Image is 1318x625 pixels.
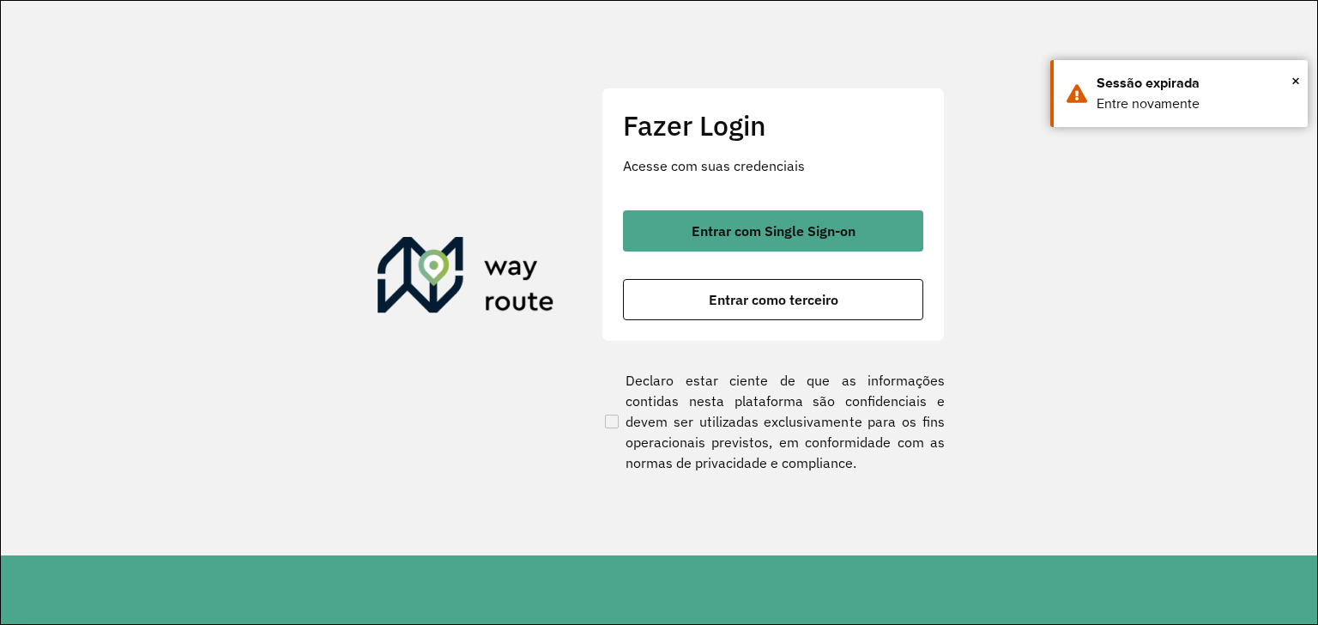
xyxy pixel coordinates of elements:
span: × [1291,68,1300,94]
label: Declaro estar ciente de que as informações contidas nesta plataforma são confidenciais e devem se... [602,370,945,473]
button: button [623,279,923,320]
div: Entre novamente [1097,94,1295,114]
h2: Fazer Login [623,109,923,142]
span: Entrar como terceiro [709,293,838,306]
div: Sessão expirada [1097,73,1295,94]
button: button [623,210,923,252]
button: Close [1291,68,1300,94]
span: Entrar com Single Sign-on [692,224,855,238]
p: Acesse com suas credenciais [623,155,923,176]
img: Roteirizador AmbevTech [378,237,554,319]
